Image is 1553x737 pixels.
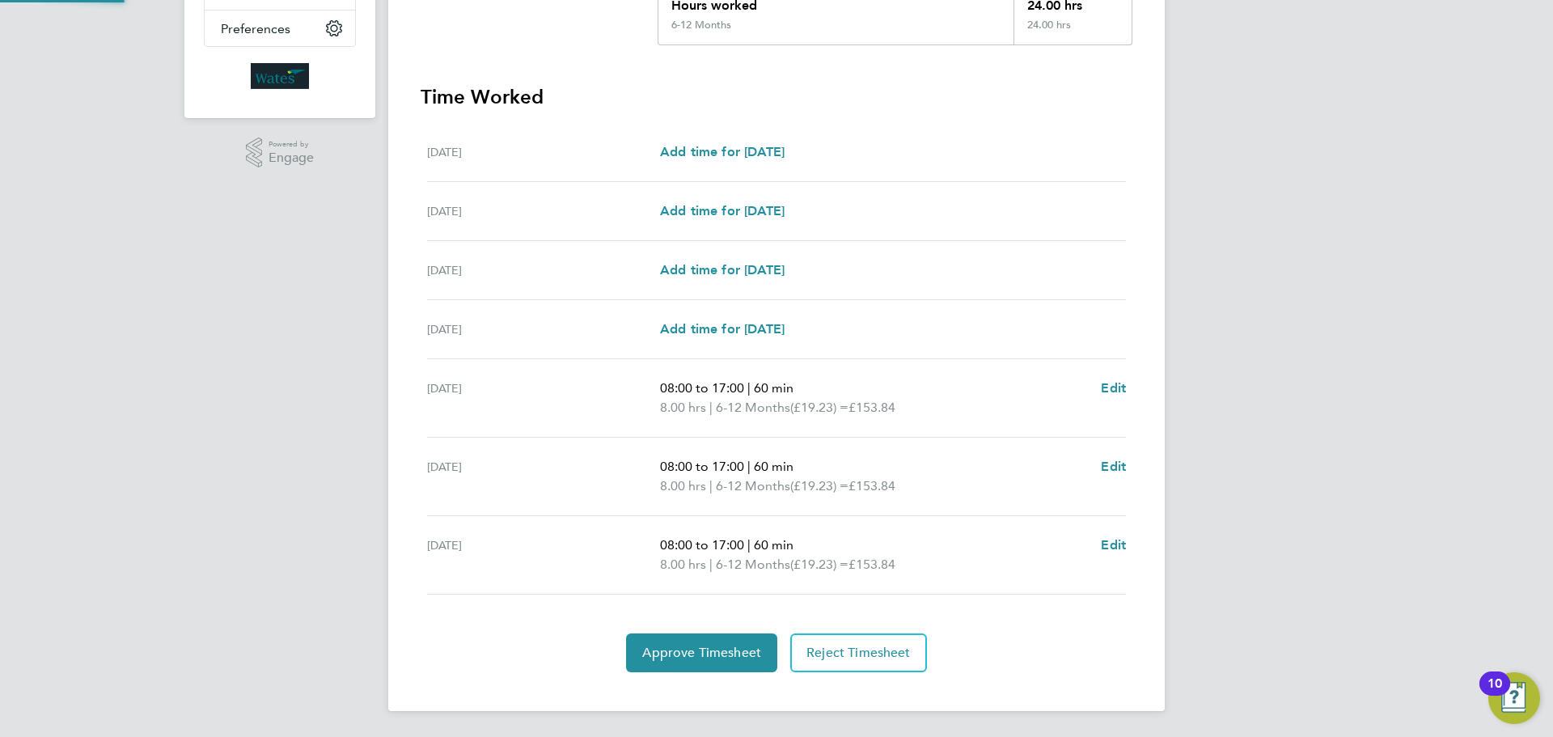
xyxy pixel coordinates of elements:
[660,203,785,218] span: Add time for [DATE]
[660,380,744,396] span: 08:00 to 17:00
[747,537,751,553] span: |
[709,478,713,493] span: |
[642,645,761,661] span: Approve Timesheet
[747,380,751,396] span: |
[716,555,790,574] span: 6-12 Months
[427,457,660,496] div: [DATE]
[790,557,848,572] span: (£19.23) =
[848,400,895,415] span: £153.84
[660,144,785,159] span: Add time for [DATE]
[754,459,793,474] span: 60 min
[269,138,314,151] span: Powered by
[660,557,706,572] span: 8.00 hrs
[626,633,777,672] button: Approve Timesheet
[660,478,706,493] span: 8.00 hrs
[716,398,790,417] span: 6-12 Months
[806,645,911,661] span: Reject Timesheet
[1013,19,1132,44] div: 24.00 hrs
[1101,457,1126,477] a: Edit
[1101,379,1126,398] a: Edit
[660,262,785,277] span: Add time for [DATE]
[427,536,660,574] div: [DATE]
[427,379,660,417] div: [DATE]
[221,21,290,36] span: Preferences
[1487,684,1502,705] div: 10
[251,63,309,89] img: wates-logo-retina.png
[660,537,744,553] span: 08:00 to 17:00
[427,260,660,280] div: [DATE]
[790,633,927,672] button: Reject Timesheet
[1101,537,1126,553] span: Edit
[671,19,731,32] div: 6-12 Months
[790,478,848,493] span: (£19.23) =
[790,400,848,415] span: (£19.23) =
[1101,536,1126,555] a: Edit
[660,320,785,339] a: Add time for [DATE]
[204,63,356,89] a: Go to home page
[427,320,660,339] div: [DATE]
[660,321,785,337] span: Add time for [DATE]
[747,459,751,474] span: |
[754,537,793,553] span: 60 min
[660,400,706,415] span: 8.00 hrs
[421,84,1132,110] h3: Time Worked
[754,380,793,396] span: 60 min
[660,142,785,162] a: Add time for [DATE]
[427,142,660,162] div: [DATE]
[709,400,713,415] span: |
[660,260,785,280] a: Add time for [DATE]
[848,557,895,572] span: £153.84
[660,201,785,221] a: Add time for [DATE]
[269,151,314,165] span: Engage
[660,459,744,474] span: 08:00 to 17:00
[1101,380,1126,396] span: Edit
[205,11,355,46] button: Preferences
[848,478,895,493] span: £153.84
[427,201,660,221] div: [DATE]
[716,477,790,496] span: 6-12 Months
[709,557,713,572] span: |
[246,138,315,168] a: Powered byEngage
[1488,672,1540,724] button: Open Resource Center, 10 new notifications
[1101,459,1126,474] span: Edit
